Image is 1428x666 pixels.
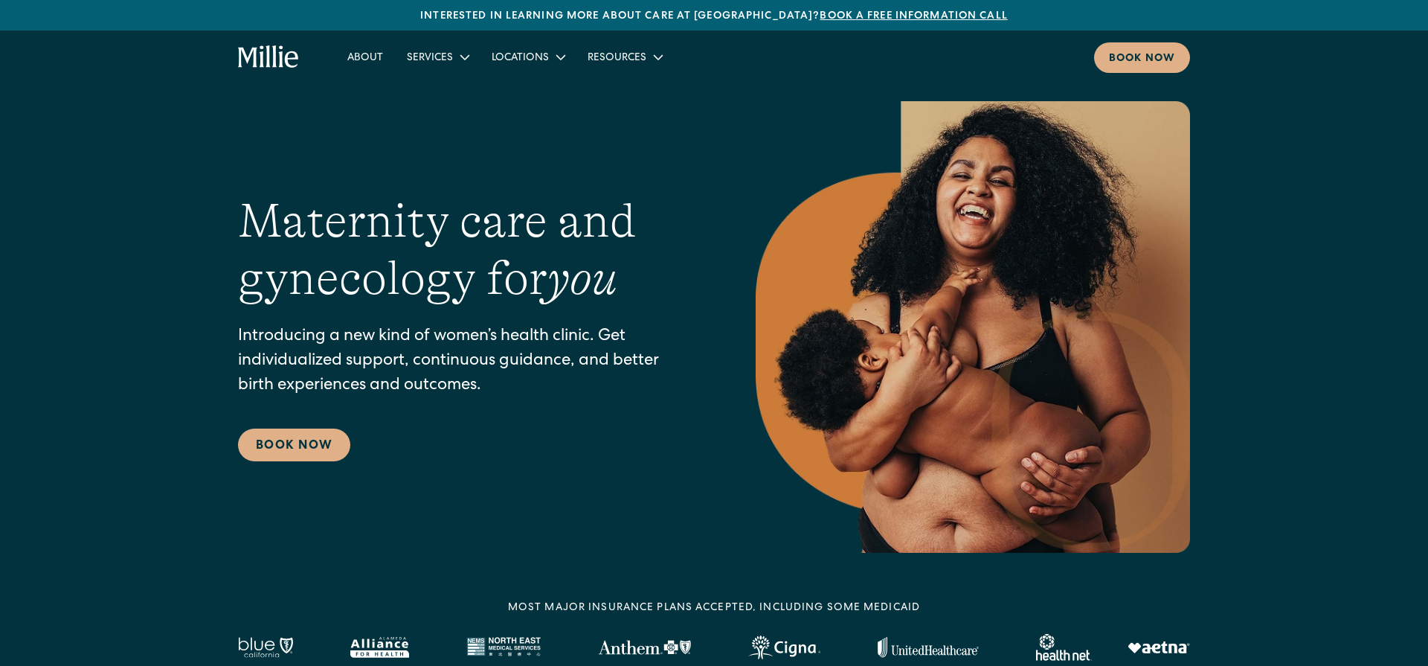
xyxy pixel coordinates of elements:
img: Smiling mother with her baby in arms, celebrating body positivity and the nurturing bond of postp... [756,101,1190,553]
div: Locations [492,51,549,66]
div: Locations [480,45,576,69]
a: Book now [1094,42,1190,73]
img: Cigna logo [748,635,820,659]
p: Introducing a new kind of women’s health clinic. Get individualized support, continuous guidance,... [238,325,696,399]
div: Resources [588,51,646,66]
h1: Maternity care and gynecology for [238,193,696,307]
img: North East Medical Services logo [466,637,541,658]
a: Book a free information call [820,11,1007,22]
a: About [335,45,395,69]
div: Resources [576,45,673,69]
a: Book Now [238,429,350,461]
img: Anthem Logo [598,640,691,655]
img: Alameda Alliance logo [350,637,409,658]
img: Healthnet logo [1036,634,1092,661]
img: Blue California logo [238,637,293,658]
img: United Healthcare logo [878,637,979,658]
a: home [238,45,300,69]
div: Services [395,45,480,69]
em: you [547,252,617,305]
div: Book now [1109,51,1175,67]
img: Aetna logo [1128,641,1190,653]
div: Services [407,51,453,66]
div: MOST MAJOR INSURANCE PLANS ACCEPTED, INCLUDING some MEDICAID [508,601,920,616]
